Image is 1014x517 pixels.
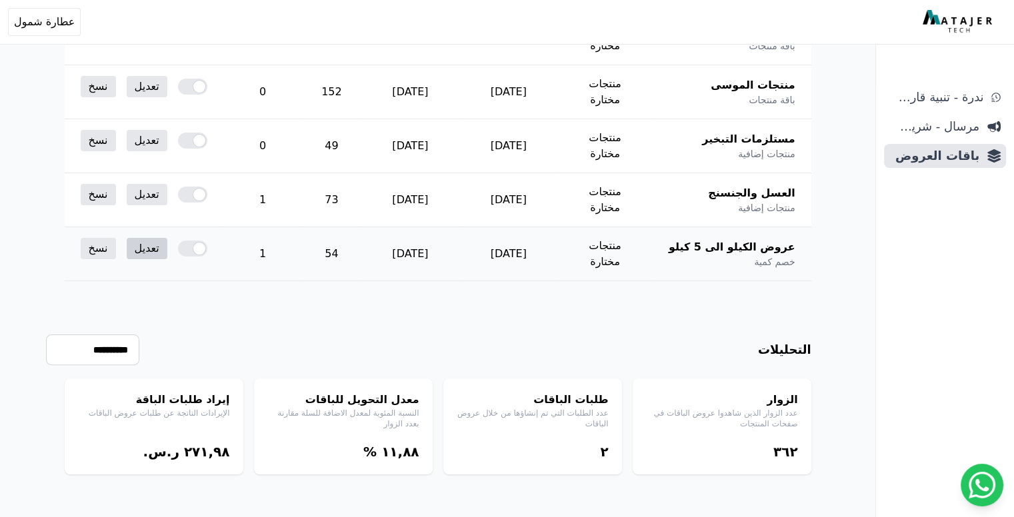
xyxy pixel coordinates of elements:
td: 73 [302,173,361,227]
a: تعديل [127,130,167,151]
a: تعديل [127,184,167,205]
span: باقة منتجات [749,93,795,107]
h4: معدل التحويل للباقات [267,392,419,408]
img: MatajerTech Logo [923,10,995,34]
span: العسل والجنسنج [708,185,795,201]
span: عطارة شمول [14,14,75,30]
a: نسخ [81,238,116,259]
bdi: ٢٧١,٩٨ [184,444,230,460]
td: منتجات مختارة [557,173,653,227]
span: باقات العروض [889,147,979,165]
span: باقة منتجات [749,39,795,53]
h4: طلبات الباقات [457,392,609,408]
bdi: ١١,٨٨ [381,444,419,460]
td: [DATE] [361,65,460,119]
span: منتجات إضافية [738,201,795,215]
td: [DATE] [459,227,557,280]
a: تعديل [127,76,167,97]
span: ندرة - تنبية قارب علي النفاذ [889,88,983,107]
td: [DATE] [361,119,460,173]
td: [DATE] [361,173,460,227]
td: منتجات مختارة [557,65,653,119]
td: 0 [223,119,302,173]
h4: الزوار [646,392,798,408]
td: 152 [302,65,361,119]
td: [DATE] [459,119,557,173]
td: 0 [223,65,302,119]
td: 54 [302,227,361,280]
p: النسبة المئوية لمعدل الاضافة للسلة مقارنة بعدد الزوار [267,408,419,429]
td: 49 [302,119,361,173]
h4: إيراد طلبات الباقة [78,392,230,408]
a: نسخ [81,130,116,151]
a: نسخ [81,76,116,97]
td: 1 [223,227,302,280]
div: ۳٦٢ [646,442,798,461]
td: منتجات مختارة [557,227,653,280]
span: عروض الكيلو الى 5 كيلو [669,239,795,255]
td: 1 [223,173,302,227]
td: [DATE] [361,227,460,280]
p: الإيرادات الناتجة عن طلبات عروض الباقات [78,408,230,418]
p: عدد الطلبات التي تم إنشاؤها من خلال عروض الباقات [457,408,609,429]
td: [DATE] [459,65,557,119]
td: منتجات مختارة [557,119,653,173]
a: تعديل [127,238,167,259]
span: خصم كمية [754,255,795,268]
a: نسخ [81,184,116,205]
div: ٢ [457,442,609,461]
span: % [363,444,377,460]
span: ر.س. [143,444,179,460]
span: مستلزمات التبخير [702,131,795,147]
p: عدد الزوار الذين شاهدوا عروض الباقات في صفحات المنتجات [646,408,798,429]
span: مرسال - شريط دعاية [889,117,979,136]
button: عطارة شمول [8,8,81,36]
td: [DATE] [459,173,557,227]
span: منتجات إضافية [738,147,795,161]
span: منتجات الموسى [711,77,795,93]
h3: التحليلات [758,340,811,359]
